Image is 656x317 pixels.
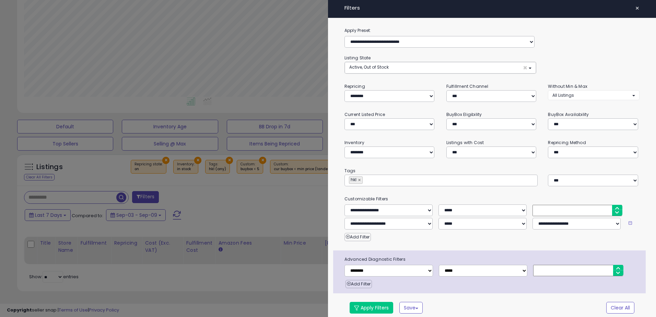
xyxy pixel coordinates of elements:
small: Inventory [344,140,364,145]
span: Active, Out of Stock [349,64,389,70]
button: All Listings [548,90,640,100]
button: × [632,3,642,13]
small: Listings with Cost [446,140,484,145]
small: Repricing [344,83,365,89]
small: BuyBox Eligibility [446,111,482,117]
label: Apply Preset: [339,27,645,34]
span: Advanced Diagnostic Filters [339,256,646,263]
small: Current Listed Price [344,111,385,117]
button: Add Filter [344,233,371,241]
button: Clear All [606,302,634,314]
small: Repricing Method [548,140,586,145]
span: All Listings [552,92,574,98]
span: × [523,64,527,71]
small: Listing State [344,55,371,61]
small: Tags [339,167,645,175]
span: hkl [349,177,356,183]
a: × [358,177,362,184]
small: Customizable Filters [339,195,645,203]
span: × [635,3,640,13]
button: Apply Filters [350,302,393,314]
button: Active, Out of Stock × [345,62,536,73]
h4: Filters [344,5,640,11]
small: BuyBox Availability [548,111,589,117]
button: Add Filter [345,280,372,288]
small: Fulfillment Channel [446,83,488,89]
button: Save [399,302,423,314]
small: Without Min & Max [548,83,587,89]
